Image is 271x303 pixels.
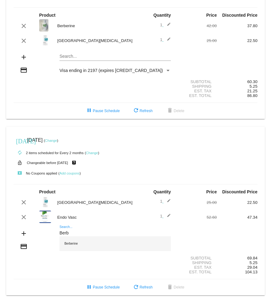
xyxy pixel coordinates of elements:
span: Refresh [132,285,153,289]
span: 1 [160,199,171,204]
mat-icon: add [20,230,27,237]
mat-icon: autorenew [16,149,23,157]
small: 2 items scheduled for Every 2 months [14,151,84,155]
span: 1 [160,37,171,42]
mat-icon: local_play [16,170,23,177]
span: Pause Schedule [85,109,120,113]
small: Changeable before [DATE] [27,161,68,165]
div: 22.50 [217,200,257,205]
img: Endo-Vasc-label.png [39,211,51,223]
strong: Discounted Price [222,189,257,194]
span: 1 [160,23,171,27]
button: Pause Schedule [80,105,125,116]
mat-icon: edit [163,199,171,206]
div: 47.34 [217,215,257,220]
div: Endo Vasc [54,215,136,220]
mat-icon: live_help [70,159,78,167]
mat-icon: delete [166,284,174,291]
a: Change [86,151,98,155]
mat-icon: edit [163,37,171,44]
mat-icon: delete [166,107,174,115]
mat-icon: refresh [132,107,140,115]
mat-icon: lock_open [16,159,23,167]
a: Add coupons [60,171,80,175]
strong: Price [206,189,217,194]
mat-icon: pause [85,107,93,115]
mat-icon: pause [85,284,93,291]
input: Search... [60,231,171,236]
mat-icon: clear [20,22,27,30]
mat-icon: [DATE] [16,137,23,144]
mat-icon: edit [163,22,171,30]
span: 104.13 [245,270,257,274]
strong: Discounted Price [222,13,257,18]
button: Refresh [127,105,158,116]
mat-icon: clear [20,199,27,206]
div: Shipping [176,260,217,265]
img: Stress-B-Complex-label-v2.png [39,34,51,46]
div: 22.50 [217,38,257,43]
span: Delete [166,285,184,289]
span: 21.25 [247,89,257,93]
div: 52.60 [176,215,217,220]
small: ( ) [58,171,81,175]
div: Berberine [54,23,136,28]
div: Est. Tax [176,89,217,93]
mat-icon: clear [20,213,27,221]
mat-select: Payment Method [60,68,171,73]
span: 5.25 [249,84,257,89]
div: 42.00 [176,23,217,28]
mat-icon: refresh [132,284,140,291]
div: Subtotal [176,256,217,260]
div: 25.00 [176,38,217,43]
strong: Product [39,189,55,194]
div: 60.30 [217,79,257,84]
span: Pause Schedule [85,285,120,289]
div: Subtotal [176,79,217,84]
div: Est. Tax [176,265,217,270]
div: [GEOGRAPHIC_DATA][MEDICAL_DATA] [54,38,136,43]
button: Delete [161,105,189,116]
small: ( ) [44,139,58,142]
img: Berberine-label-scaled-e1662645620683.jpg [39,19,48,32]
div: Est. Total [176,93,217,98]
strong: Product [39,13,55,18]
mat-icon: edit [163,213,171,221]
button: Pause Schedule [80,282,125,293]
div: 69.84 [217,256,257,260]
mat-icon: credit_card [20,66,27,74]
mat-icon: add [20,53,27,61]
strong: Quantity [153,189,171,194]
div: 25.00 [176,200,217,205]
button: Delete [161,282,189,293]
small: ( ) [85,151,99,155]
strong: Price [206,13,217,18]
small: No Coupons applied [14,171,57,175]
mat-icon: clear [20,37,27,44]
span: 86.80 [247,93,257,98]
span: 1 [160,214,171,218]
input: Search... [60,54,171,59]
div: Shipping [176,84,217,89]
img: Stress-B-Complex-label-v2.png [39,196,51,208]
span: 29.04 [247,265,257,270]
span: Visa ending in 2197 (expires [CREDIT_CARD_DATA]) [60,68,163,73]
span: Delete [166,109,184,113]
div: 37.80 [217,23,257,28]
strong: Quantity [153,13,171,18]
div: Est. Total [176,270,217,274]
span: Refresh [132,109,153,113]
a: Change [45,139,57,142]
button: Refresh [127,282,158,293]
mat-icon: credit_card [20,243,27,250]
span: 5.25 [249,260,257,265]
div: Berberine [60,236,171,251]
div: [GEOGRAPHIC_DATA][MEDICAL_DATA] [54,200,136,205]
